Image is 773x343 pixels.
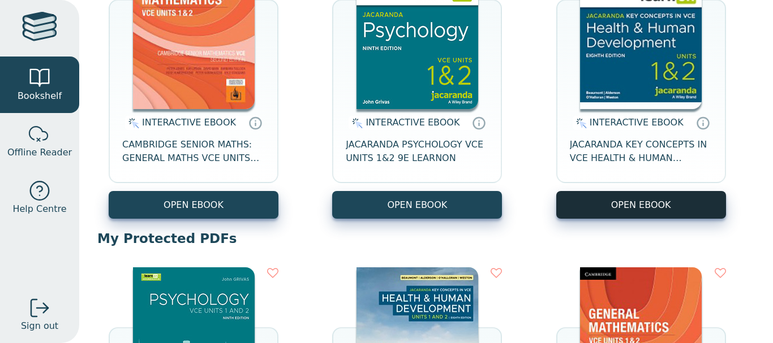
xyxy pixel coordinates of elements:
button: OPEN EBOOK [109,191,278,219]
span: INTERACTIVE EBOOK [366,117,459,128]
span: CAMBRIDGE SENIOR MATHS: GENERAL MATHS VCE UNITS 1&2 EBOOK 2E [122,138,265,165]
span: INTERACTIVE EBOOK [142,117,236,128]
img: interactive.svg [349,116,363,130]
span: JACARANDA PSYCHOLOGY VCE UNITS 1&2 9E LEARNON [346,138,488,165]
a: Interactive eBooks are accessed online via the publisher’s portal. They contain interactive resou... [696,116,710,129]
span: JACARANDA KEY CONCEPTS IN VCE HEALTH & HUMAN DEVELOPMENT UNITS 1&2 LEARNON EBOOK 8E [570,138,712,165]
a: Interactive eBooks are accessed online via the publisher’s portal. They contain interactive resou... [472,116,486,129]
span: INTERACTIVE EBOOK [590,117,684,128]
span: Sign out [21,319,58,333]
span: Bookshelf [18,89,62,103]
button: OPEN EBOOK [332,191,502,219]
span: Help Centre [12,202,66,216]
button: OPEN EBOOK [556,191,726,219]
img: interactive.svg [573,116,587,130]
p: My Protected PDFs [97,230,755,247]
a: Interactive eBooks are accessed online via the publisher’s portal. They contain interactive resou... [248,116,262,129]
img: interactive.svg [125,116,139,130]
span: Offline Reader [7,146,72,159]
